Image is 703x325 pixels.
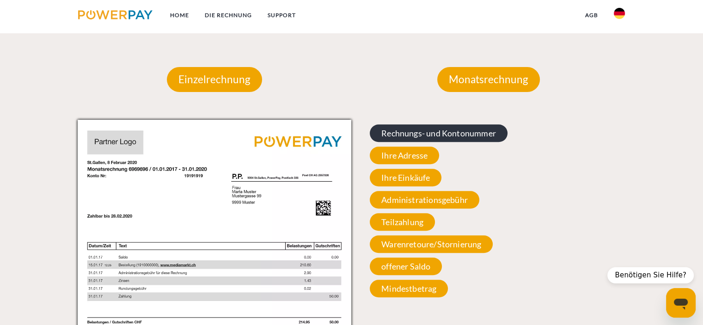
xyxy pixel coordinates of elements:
[260,7,304,24] a: SUPPORT
[607,267,694,283] div: Benötigen Sie Hilfe?
[197,7,260,24] a: DIE RECHNUNG
[370,213,435,231] span: Teilzahlung
[666,288,696,318] iframe: Schaltfläche zum Öffnen des Messaging-Fensters; Konversation läuft
[370,124,507,142] span: Rechnungs- und Kontonummer
[614,8,625,19] img: de
[370,169,441,186] span: Ihre Einkäufe
[577,7,606,24] a: agb
[437,67,540,92] p: Monatsrechnung
[162,7,197,24] a: Home
[78,10,153,19] img: logo-powerpay.svg
[370,235,493,253] span: Warenretoure/Stornierung
[167,67,262,92] p: Einzelrechnung
[370,147,439,164] span: Ihre Adresse
[370,280,448,297] span: Mindestbetrag
[370,191,479,208] span: Administrationsgebühr
[370,258,442,275] span: offener Saldo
